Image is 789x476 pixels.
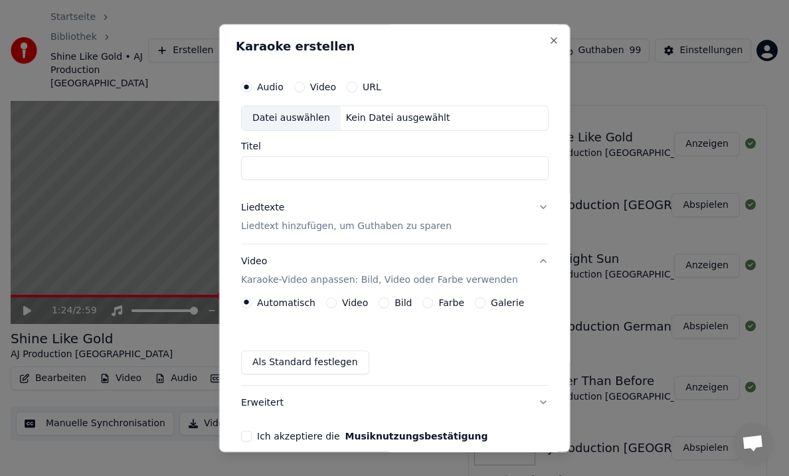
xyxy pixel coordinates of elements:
label: Bild [394,298,412,307]
button: VideoKaraoke-Video anpassen: Bild, Video oder Farbe verwenden [241,244,549,297]
label: Video [309,82,335,92]
div: Kein Datei ausgewählt [341,112,456,125]
div: Datei auswählen [242,106,341,130]
button: Ich akzeptiere die [345,432,487,441]
div: Video [241,255,518,287]
label: Audio [257,82,284,92]
label: Galerie [491,298,524,307]
p: Karaoke-Video anpassen: Bild, Video oder Farbe verwenden [241,274,518,287]
p: Liedtext hinzufügen, um Guthaben zu sparen [241,220,452,233]
button: Erweitert [241,386,549,420]
label: URL [363,82,381,92]
label: Titel [241,141,549,151]
label: Automatisch [257,298,315,307]
label: Ich akzeptiere die [257,432,487,441]
div: Liedtexte [241,201,284,214]
label: Farbe [438,298,464,307]
label: Video [342,298,368,307]
div: VideoKaraoke-Video anpassen: Bild, Video oder Farbe verwenden [241,297,549,385]
h2: Karaoke erstellen [236,40,554,52]
button: Als Standard festlegen [241,351,369,374]
button: LiedtexteLiedtext hinzufügen, um Guthaben zu sparen [241,191,549,244]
